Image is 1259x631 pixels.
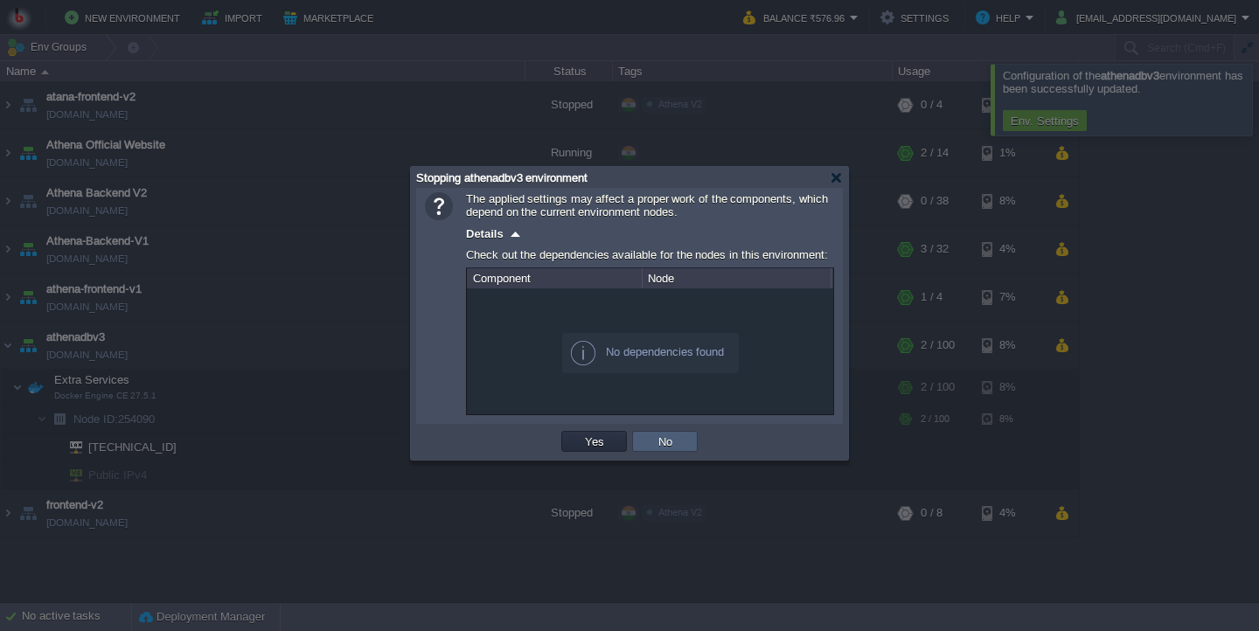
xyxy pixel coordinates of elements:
[469,268,642,288] div: Component
[653,433,678,449] button: No
[466,227,504,240] span: Details
[466,192,828,218] span: The applied settings may affect a proper work of the components, which depend on the current envi...
[580,433,609,449] button: Yes
[562,333,739,373] div: No dependencies found
[643,268,831,288] div: Node
[466,244,834,267] div: Check out the dependencies available for the nodes in this environment:
[416,171,588,184] span: Stopping athenadbv3 environment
